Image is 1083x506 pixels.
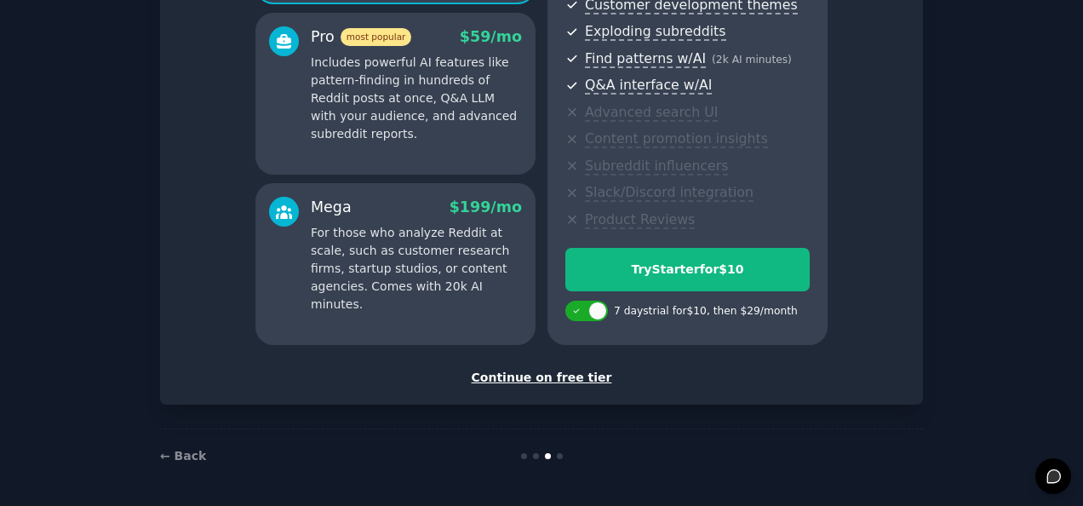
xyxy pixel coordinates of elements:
[585,158,728,175] span: Subreddit influencers
[450,198,522,216] span: $ 199 /mo
[585,184,754,202] span: Slack/Discord integration
[585,104,718,122] span: Advanced search UI
[565,248,810,291] button: TryStarterfor$10
[160,449,206,463] a: ← Back
[460,28,522,45] span: $ 59 /mo
[585,50,706,68] span: Find patterns w/AI
[566,261,809,279] div: Try Starter for $10
[712,54,792,66] span: ( 2k AI minutes )
[311,54,522,143] p: Includes powerful AI features like pattern-finding in hundreds of Reddit posts at once, Q&A LLM w...
[311,26,411,48] div: Pro
[585,211,695,229] span: Product Reviews
[178,369,905,387] div: Continue on free tier
[585,77,712,95] span: Q&A interface w/AI
[311,197,352,218] div: Mega
[341,28,412,46] span: most popular
[614,304,798,319] div: 7 days trial for $10 , then $ 29 /month
[311,224,522,313] p: For those who analyze Reddit at scale, such as customer research firms, startup studios, or conte...
[585,23,725,41] span: Exploding subreddits
[585,130,768,148] span: Content promotion insights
